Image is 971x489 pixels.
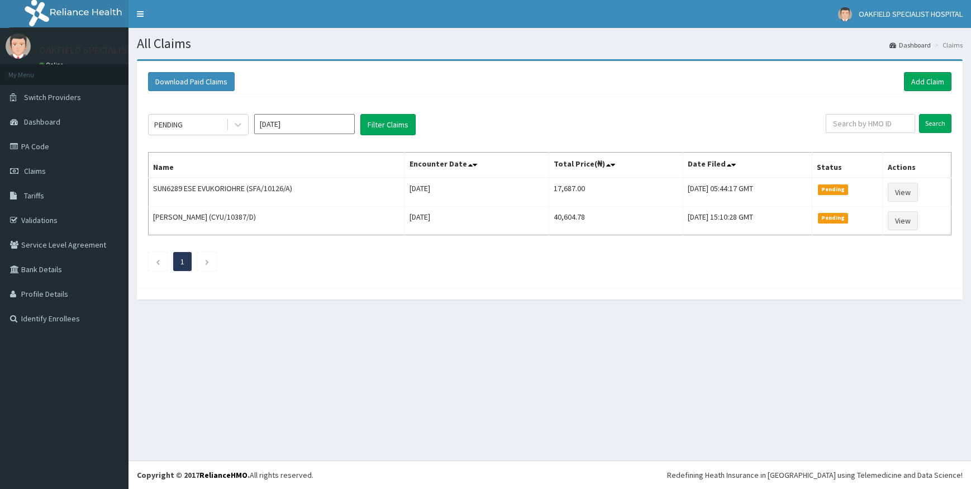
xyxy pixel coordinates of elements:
[204,257,210,267] a: Next page
[154,119,183,130] div: PENDING
[932,40,963,50] li: Claims
[6,34,31,59] img: User Image
[683,153,812,178] th: Date Filed
[683,207,812,235] td: [DATE] 15:10:28 GMT
[818,184,849,194] span: Pending
[148,72,235,91] button: Download Paid Claims
[826,114,915,133] input: Search by HMO ID
[812,153,883,178] th: Status
[199,470,247,480] a: RelianceHMO
[549,153,683,178] th: Total Price(₦)
[889,40,931,50] a: Dashboard
[404,207,549,235] td: [DATE]
[24,117,60,127] span: Dashboard
[904,72,951,91] a: Add Claim
[24,191,44,201] span: Tariffs
[24,166,46,176] span: Claims
[128,460,971,489] footer: All rights reserved.
[549,207,683,235] td: 40,604.78
[149,153,405,178] th: Name
[180,257,184,267] a: Page 1 is your current page
[683,178,812,207] td: [DATE] 05:44:17 GMT
[859,9,963,19] span: OAKFIELD SPECIALIST HOSPITAL
[838,7,852,21] img: User Image
[360,114,416,135] button: Filter Claims
[137,36,963,51] h1: All Claims
[149,178,405,207] td: SUN6289 ESE EVUKORIOHRE (SFA/10126/A)
[137,470,250,480] strong: Copyright © 2017 .
[883,153,951,178] th: Actions
[888,211,918,230] a: View
[254,114,355,134] input: Select Month and Year
[39,45,179,55] p: OAKFIELD SPECIALIST HOSPITAL
[24,92,81,102] span: Switch Providers
[667,469,963,481] div: Redefining Heath Insurance in [GEOGRAPHIC_DATA] using Telemedicine and Data Science!
[888,183,918,202] a: View
[818,213,849,223] span: Pending
[404,178,549,207] td: [DATE]
[404,153,549,178] th: Encounter Date
[149,207,405,235] td: [PERSON_NAME] (CYU/10387/D)
[155,257,160,267] a: Previous page
[919,114,951,133] input: Search
[39,61,66,69] a: Online
[549,178,683,207] td: 17,687.00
